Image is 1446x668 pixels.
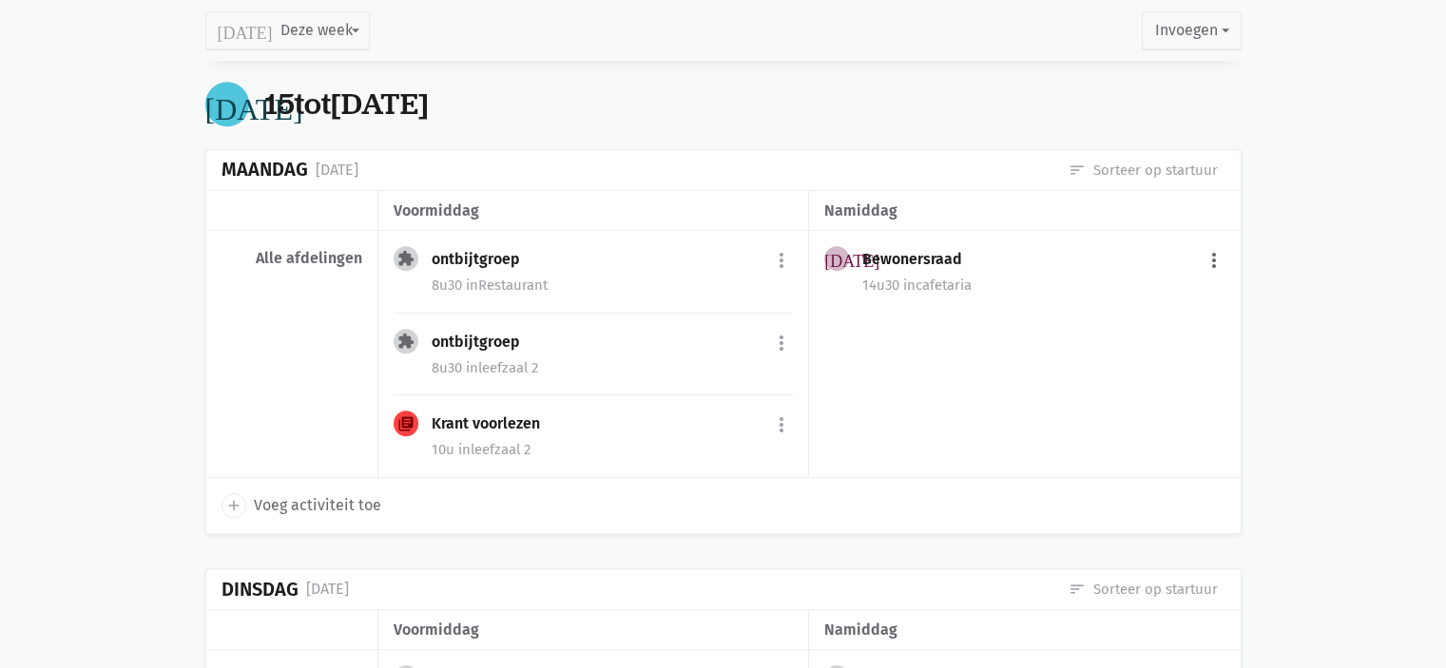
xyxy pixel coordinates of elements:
div: ontbijtgroep [432,250,535,269]
i: add [225,497,242,514]
div: [DATE] [306,577,349,601]
span: 10u [432,441,454,458]
span: 14u30 [862,277,899,294]
div: Krant voorlezen [432,414,555,433]
i: sort [1069,162,1086,179]
div: [DATE] [316,158,358,182]
span: in [903,277,916,294]
div: tot [264,86,429,122]
i: [DATE] [218,22,273,39]
div: Maandag [222,159,308,181]
span: cafetaria [903,277,972,294]
i: sort [1069,581,1086,598]
a: Sorteer op startuur [1069,579,1218,600]
div: namiddag [824,199,1224,223]
div: Alle afdelingen [222,249,362,268]
span: in [466,277,478,294]
a: add Voeg activiteit toe [222,493,381,518]
div: ontbijtgroep [432,333,535,352]
a: Sorteer op startuur [1069,160,1218,181]
div: voormiddag [394,199,793,223]
i: extension [397,333,415,350]
i: [DATE] [824,250,879,267]
span: 15 [264,84,295,124]
div: voormiddag [394,618,793,642]
span: [DATE] [331,84,429,124]
button: Invoegen [1142,11,1241,49]
span: leefzaal 2 [466,359,538,376]
span: 8u30 [432,359,462,376]
span: in [466,359,478,376]
span: Restaurant [466,277,548,294]
button: Deze week [205,11,370,49]
span: in [458,441,471,458]
div: Bewonersraad [862,250,977,269]
i: [DATE] [205,89,303,120]
span: 8u30 [432,277,462,294]
span: Voeg activiteit toe [254,493,381,518]
i: extension [397,250,415,267]
i: library_books [397,415,415,432]
div: Dinsdag [222,579,299,601]
div: namiddag [824,618,1224,642]
span: leefzaal 2 [458,441,530,458]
